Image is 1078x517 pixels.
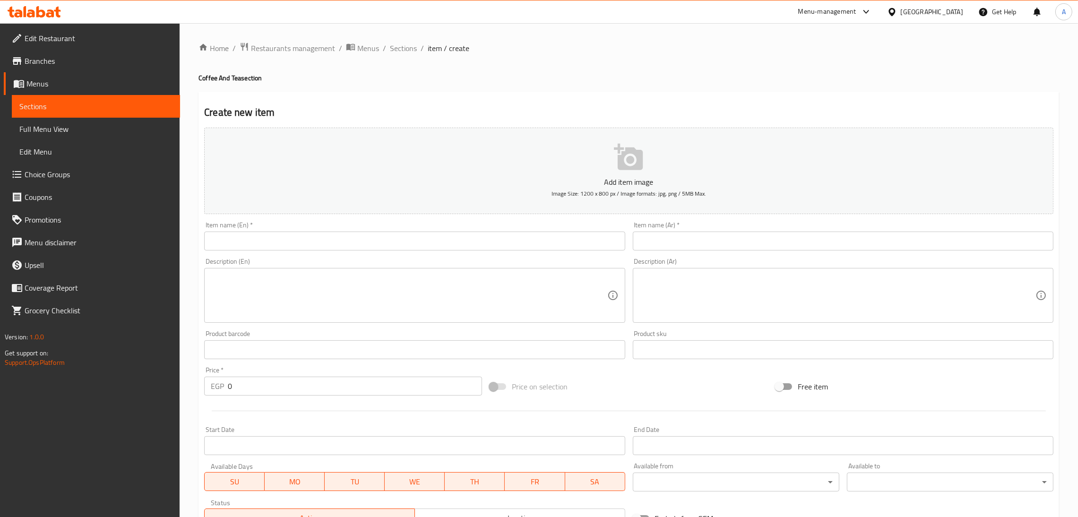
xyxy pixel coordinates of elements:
span: Coupons [25,191,172,203]
a: Coupons [4,186,180,208]
nav: breadcrumb [198,42,1059,54]
span: Grocery Checklist [25,305,172,316]
span: FR [509,475,561,489]
span: Price on selection [512,381,568,392]
a: Choice Groups [4,163,180,186]
span: SU [208,475,261,489]
span: Full Menu View [19,123,172,135]
span: Menus [357,43,379,54]
span: Upsell [25,259,172,271]
input: Please enter price [228,377,482,396]
span: Free item [798,381,828,392]
div: ​ [847,473,1053,491]
span: 1.0.0 [29,331,44,343]
a: Edit Menu [12,140,180,163]
a: Support.OpsPlatform [5,356,65,369]
span: Promotions [25,214,172,225]
a: Sections [390,43,417,54]
button: SA [565,472,625,491]
a: Branches [4,50,180,72]
div: Menu-management [798,6,856,17]
span: Edit Menu [19,146,172,157]
button: TH [445,472,505,491]
a: Promotions [4,208,180,231]
span: TH [448,475,501,489]
span: TU [328,475,381,489]
a: Coverage Report [4,276,180,299]
div: ​ [633,473,839,491]
span: Menus [26,78,172,89]
button: SU [204,472,265,491]
input: Enter name En [204,232,625,250]
a: Menus [4,72,180,95]
span: Version: [5,331,28,343]
p: EGP [211,380,224,392]
span: MO [268,475,321,489]
button: FR [505,472,565,491]
span: item / create [428,43,469,54]
button: WE [385,472,445,491]
a: Menus [346,42,379,54]
a: Restaurants management [240,42,335,54]
span: Coverage Report [25,282,172,293]
a: Grocery Checklist [4,299,180,322]
span: Image Size: 1200 x 800 px / Image formats: jpg, png / 5MB Max. [552,188,706,199]
a: Sections [12,95,180,118]
li: / [383,43,386,54]
input: Please enter product barcode [204,340,625,359]
a: Full Menu View [12,118,180,140]
button: Add item imageImage Size: 1200 x 800 px / Image formats: jpg, png / 5MB Max. [204,128,1053,214]
span: Sections [19,101,172,112]
h2: Create new item [204,105,1053,120]
button: MO [265,472,325,491]
span: Edit Restaurant [25,33,172,44]
span: WE [388,475,441,489]
p: Add item image [219,176,1039,188]
a: Edit Restaurant [4,27,180,50]
span: Choice Groups [25,169,172,180]
a: Home [198,43,229,54]
span: Get support on: [5,347,48,359]
li: / [233,43,236,54]
input: Enter name Ar [633,232,1053,250]
span: A [1062,7,1066,17]
div: [GEOGRAPHIC_DATA] [901,7,963,17]
span: Restaurants management [251,43,335,54]
a: Menu disclaimer [4,231,180,254]
a: Upsell [4,254,180,276]
input: Please enter product sku [633,340,1053,359]
span: SA [569,475,621,489]
h4: Coffee And Tea section [198,73,1059,83]
li: / [339,43,342,54]
span: Menu disclaimer [25,237,172,248]
button: TU [325,472,385,491]
span: Branches [25,55,172,67]
li: / [421,43,424,54]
